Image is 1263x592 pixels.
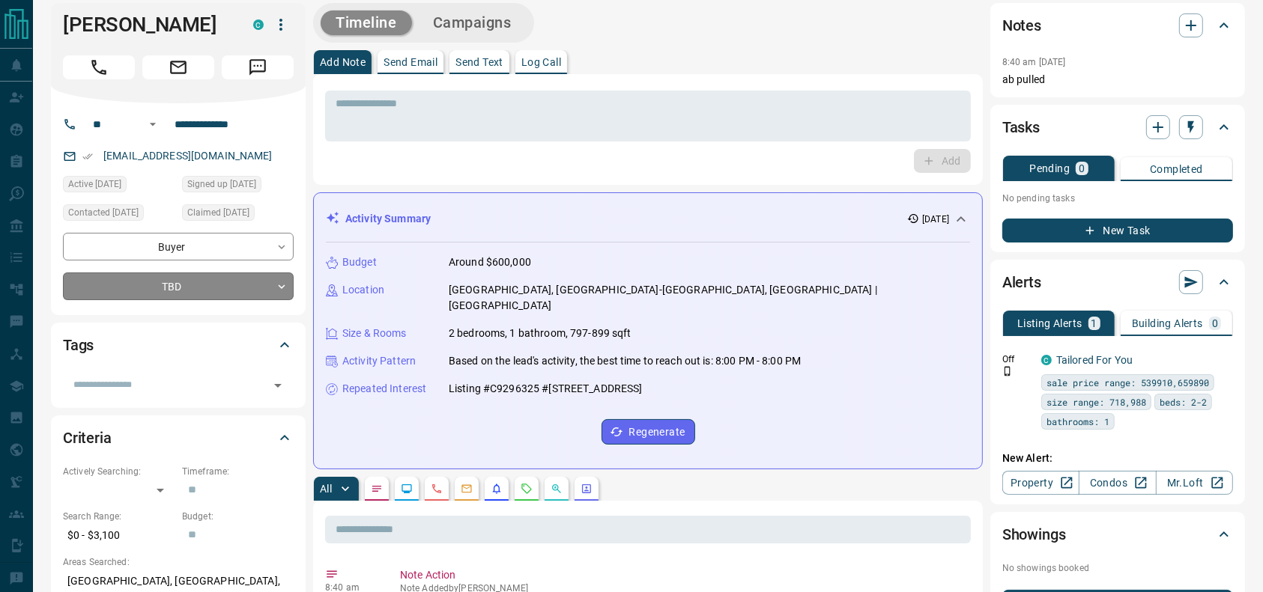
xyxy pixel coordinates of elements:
[63,233,294,260] div: Buyer
[63,327,294,363] div: Tags
[182,510,294,523] p: Budget:
[1041,355,1052,365] div: condos.ca
[63,176,175,197] div: Sun Aug 10 2025
[345,211,431,227] p: Activity Summary
[1002,366,1013,376] svg: Push Notification Only
[1017,318,1082,329] p: Listing Alerts
[182,465,294,478] p: Timeframe:
[1029,163,1070,174] p: Pending
[1002,264,1233,300] div: Alerts
[1002,561,1233,575] p: No showings booked
[267,375,288,396] button: Open
[491,483,503,495] svg: Listing Alerts
[63,465,175,478] p: Actively Searching:
[1002,516,1233,552] div: Showings
[103,150,273,162] a: [EMAIL_ADDRESS][DOMAIN_NAME]
[144,115,162,133] button: Open
[449,254,531,270] p: Around $600,000
[400,567,965,583] p: Note Action
[63,55,135,79] span: Call
[187,177,256,192] span: Signed up [DATE]
[1056,354,1133,366] a: Tailored For You
[602,419,695,445] button: Regenerate
[342,254,377,270] p: Budget
[320,57,366,67] p: Add Note
[1047,414,1109,429] span: bathrooms: 1
[1002,187,1233,210] p: No pending tasks
[1091,318,1097,329] p: 1
[326,205,970,233] div: Activity Summary[DATE]
[142,55,214,79] span: Email
[371,483,383,495] svg: Notes
[449,381,643,397] p: Listing #C9296325 #[STREET_ADDRESS]
[1002,522,1066,546] h2: Showings
[1047,394,1146,409] span: size range: 718,988
[342,326,407,341] p: Size & Rooms
[1002,109,1233,145] div: Tasks
[922,213,949,226] p: [DATE]
[1002,270,1041,294] h2: Alerts
[182,176,294,197] div: Tue Dec 27 2022
[551,483,563,495] svg: Opportunities
[1156,471,1233,495] a: Mr.Loft
[342,353,416,369] p: Activity Pattern
[1002,471,1079,495] a: Property
[418,10,527,35] button: Campaigns
[1002,353,1032,366] p: Off
[63,333,94,357] h2: Tags
[521,57,561,67] p: Log Call
[63,555,294,569] p: Areas Searched:
[521,483,533,495] svg: Requests
[63,523,175,548] p: $0 - $3,100
[449,326,631,341] p: 2 bedrooms, 1 bathroom, 797-899 sqft
[68,205,139,220] span: Contacted [DATE]
[320,483,332,494] p: All
[63,426,112,450] h2: Criteria
[461,483,473,495] svg: Emails
[63,420,294,456] div: Criteria
[455,57,503,67] p: Send Text
[63,204,175,225] div: Mon Aug 11 2025
[1212,318,1218,329] p: 0
[1002,57,1066,67] p: 8:40 am [DATE]
[1002,72,1233,88] p: ab pulled
[63,272,294,300] div: TBD
[384,57,437,67] p: Send Email
[1002,13,1041,37] h2: Notes
[1150,164,1203,174] p: Completed
[1002,115,1040,139] h2: Tasks
[1002,7,1233,43] div: Notes
[342,381,426,397] p: Repeated Interest
[449,282,970,314] p: [GEOGRAPHIC_DATA], [GEOGRAPHIC_DATA]-[GEOGRAPHIC_DATA], [GEOGRAPHIC_DATA] | [GEOGRAPHIC_DATA]
[321,10,412,35] button: Timeline
[1079,471,1156,495] a: Condos
[1002,219,1233,242] button: New Task
[63,510,175,523] p: Search Range:
[1079,163,1085,174] p: 0
[253,19,264,30] div: condos.ca
[187,205,249,220] span: Claimed [DATE]
[222,55,294,79] span: Message
[401,483,413,495] svg: Lead Browsing Activity
[182,204,294,225] div: Mon Aug 11 2025
[63,13,231,37] h1: [PERSON_NAME]
[1002,451,1233,466] p: New Alert:
[431,483,443,495] svg: Calls
[342,282,384,298] p: Location
[82,151,93,162] svg: Email Verified
[1160,394,1207,409] span: beds: 2-2
[68,177,121,192] span: Active [DATE]
[1047,375,1209,390] span: sale price range: 539910,659890
[449,353,801,369] p: Based on the lead's activity, the best time to reach out is: 8:00 PM - 8:00 PM
[581,483,593,495] svg: Agent Actions
[1132,318,1203,329] p: Building Alerts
